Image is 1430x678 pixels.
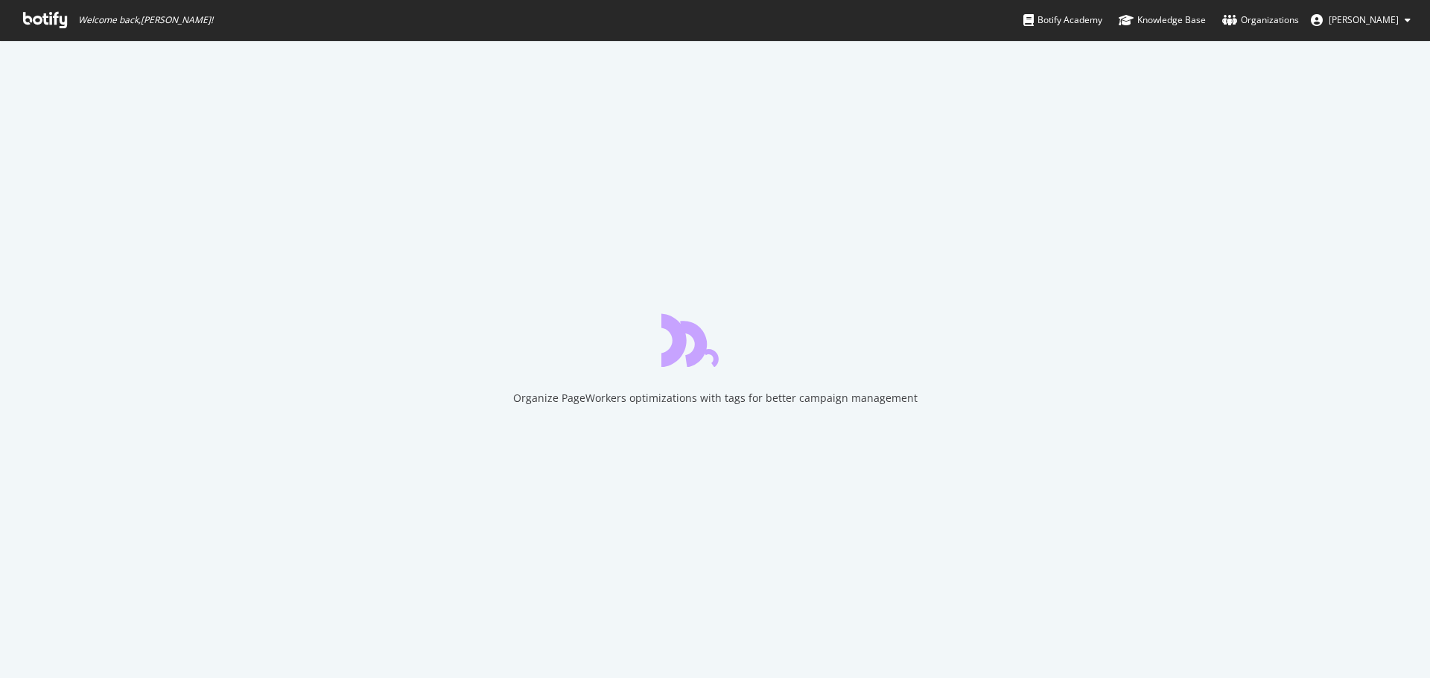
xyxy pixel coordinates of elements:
[78,14,213,26] span: Welcome back, [PERSON_NAME] !
[1023,13,1102,28] div: Botify Academy
[513,391,918,406] div: Organize PageWorkers optimizations with tags for better campaign management
[1119,13,1206,28] div: Knowledge Base
[1299,8,1423,32] button: [PERSON_NAME]
[661,313,769,367] div: animation
[1222,13,1299,28] div: Organizations
[1329,13,1399,26] span: Jordan Bradley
